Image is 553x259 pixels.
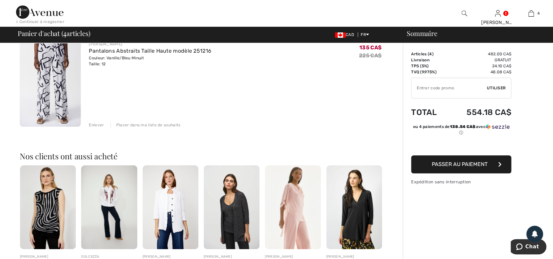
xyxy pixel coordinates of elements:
td: Gratuit [448,57,511,63]
div: Placer dans ma liste de souhaits [111,122,181,128]
img: Sezzle [486,124,510,130]
span: 138.54 CA$ [449,124,476,129]
img: Mon panier [528,9,534,17]
button: Passer au paiement [411,155,511,173]
td: Articles ( ) [411,51,448,57]
h2: Nos clients ont aussi acheté [20,152,387,160]
iframe: PayPal-paypal [411,138,511,153]
span: Utiliser [487,85,506,91]
span: 4 [429,52,432,56]
td: 48.08 CA$ [448,69,511,75]
span: 4 [537,10,540,16]
div: ou 4 paiements de138.54 CA$avecSezzle Cliquez pour en savoir plus sur Sezzle [411,124,511,138]
span: Passer au paiement [432,161,488,167]
img: Chemise Décontractée Sans Col modèle 256837U [143,165,198,249]
s: 225 CA$ [359,52,382,59]
input: Code promo [411,78,487,98]
span: 135 CA$ [359,44,382,51]
span: CAD [335,32,357,37]
img: Haut à Fermeture Pailletée modèle 244933 [204,165,259,249]
iframe: Ouvre un widget dans lequel vous pouvez chatter avec l’un de nos agents [511,239,546,256]
img: Chemise Décontractée Brodée modèle 75643 [81,165,137,249]
img: Mes infos [495,9,501,17]
img: Pull Décontracté Col V modèle 253112 [326,165,382,249]
div: [PERSON_NAME] [89,41,211,47]
div: [PERSON_NAME] [481,19,514,26]
a: Pantalons Abstraits Taille Haute modèle 251216 [89,48,211,54]
div: Expédition sans interruption [411,179,511,185]
td: TVQ (9.975%) [411,69,448,75]
div: Enlever [89,122,104,128]
img: Pull Sans Manches Abstrait modèle 253179 [20,165,76,249]
img: Pull Col Bénitier Chic modèle 251740 [265,165,321,249]
img: Canadian Dollar [335,32,346,38]
td: Total [411,101,448,124]
span: FR [361,32,369,37]
span: Panier d'achat ( articles) [18,30,90,37]
div: Sommaire [399,30,549,37]
td: 482.00 CA$ [448,51,511,57]
img: recherche [462,9,467,17]
img: Pantalons Abstraits Taille Haute modèle 251216 [20,35,81,127]
a: Se connecter [495,10,501,16]
td: 554.18 CA$ [448,101,511,124]
a: 4 [515,9,547,17]
td: 24.10 CA$ [448,63,511,69]
div: < Continuer à magasiner [16,19,64,25]
td: TPS (5%) [411,63,448,69]
img: 1ère Avenue [16,5,63,19]
td: Livraison [411,57,448,63]
span: 4 [63,28,66,37]
div: ou 4 paiements de avec [411,124,511,136]
div: Couleur: Vanille/Bleu Minuit Taille: 12 [89,55,211,67]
